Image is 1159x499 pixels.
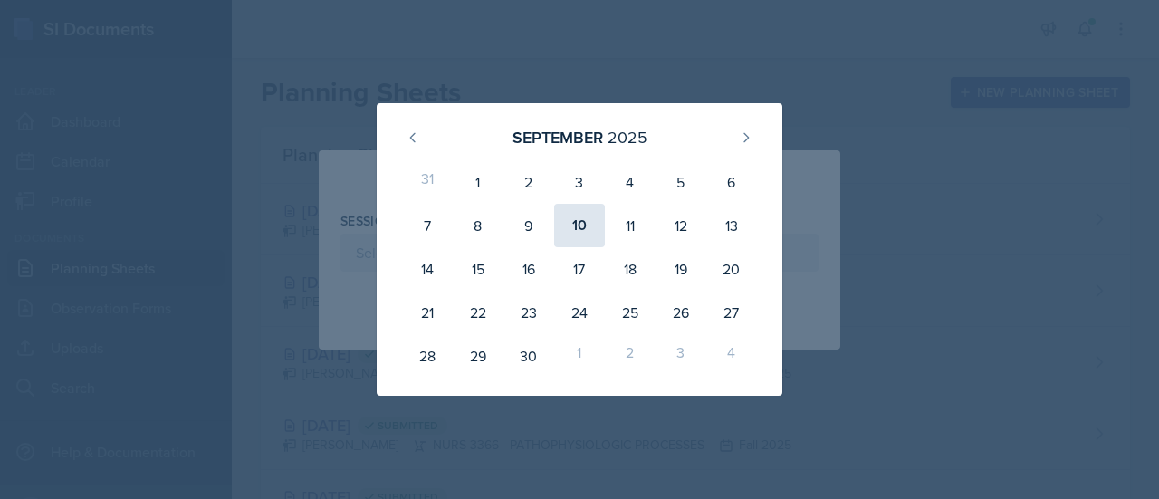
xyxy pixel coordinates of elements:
div: 7 [402,204,453,247]
div: 10 [554,204,605,247]
div: 24 [554,291,605,334]
div: 21 [402,291,453,334]
div: 6 [706,160,757,204]
div: 19 [656,247,706,291]
div: 3 [656,334,706,378]
div: 2025 [608,125,647,149]
div: 23 [503,291,554,334]
div: 1 [453,160,503,204]
div: 30 [503,334,554,378]
div: 31 [402,160,453,204]
div: 25 [605,291,656,334]
div: 9 [503,204,554,247]
div: 4 [605,160,656,204]
div: 15 [453,247,503,291]
div: 14 [402,247,453,291]
div: 11 [605,204,656,247]
div: 8 [453,204,503,247]
div: 4 [706,334,757,378]
div: 18 [605,247,656,291]
div: 13 [706,204,757,247]
div: 20 [706,247,757,291]
div: September [512,125,603,149]
div: 26 [656,291,706,334]
div: 5 [656,160,706,204]
div: 27 [706,291,757,334]
div: 2 [605,334,656,378]
div: 2 [503,160,554,204]
div: 28 [402,334,453,378]
div: 17 [554,247,605,291]
div: 3 [554,160,605,204]
div: 12 [656,204,706,247]
div: 29 [453,334,503,378]
div: 16 [503,247,554,291]
div: 22 [453,291,503,334]
div: 1 [554,334,605,378]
